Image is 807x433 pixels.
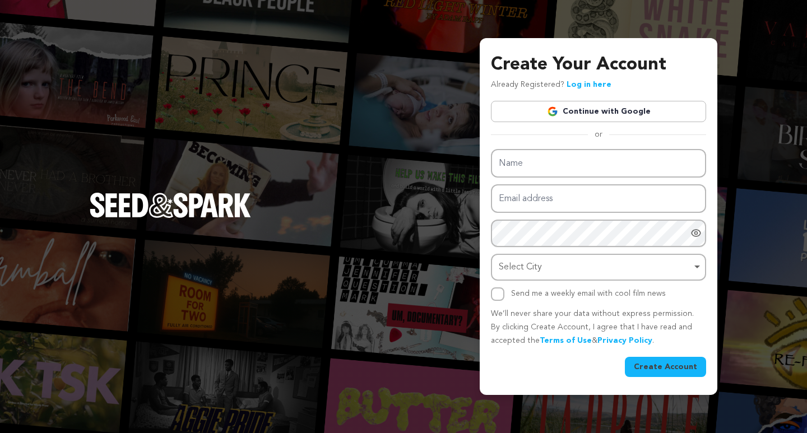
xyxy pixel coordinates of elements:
[625,357,706,377] button: Create Account
[588,129,609,140] span: or
[540,337,592,344] a: Terms of Use
[90,193,251,217] img: Seed&Spark Logo
[491,101,706,122] a: Continue with Google
[499,259,692,276] div: Select City
[511,290,666,297] label: Send me a weekly email with cool film news
[547,106,558,117] img: Google logo
[491,184,706,213] input: Email address
[90,193,251,240] a: Seed&Spark Homepage
[690,227,702,239] a: Show password as plain text. Warning: this will display your password on the screen.
[597,337,652,344] a: Privacy Policy
[491,52,706,78] h3: Create Your Account
[491,149,706,178] input: Name
[567,81,611,89] a: Log in here
[491,78,611,92] p: Already Registered?
[491,308,706,347] p: We’ll never share your data without express permission. By clicking Create Account, I agree that ...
